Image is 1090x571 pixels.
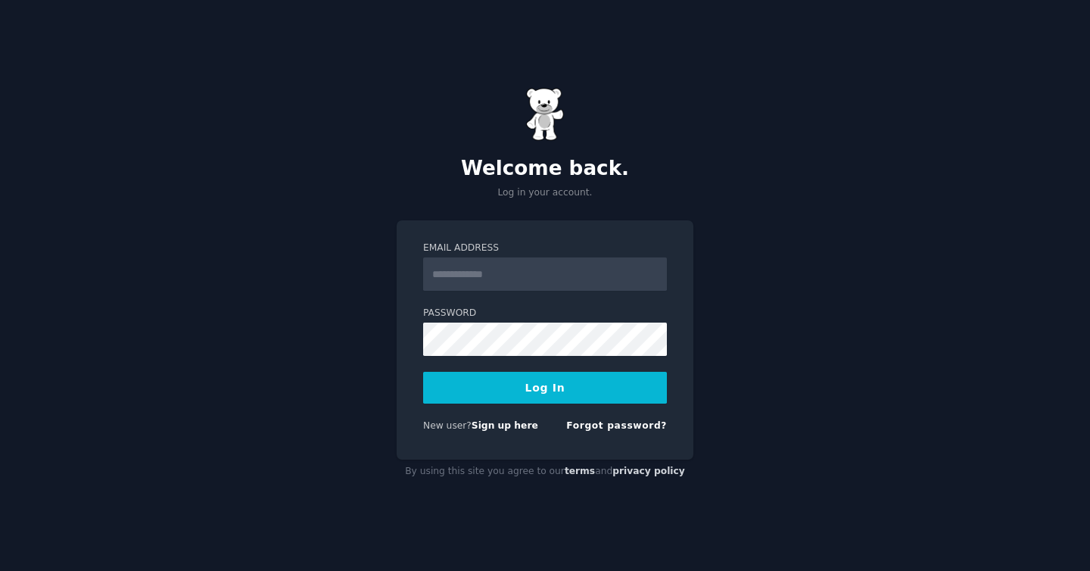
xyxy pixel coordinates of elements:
[565,466,595,476] a: terms
[612,466,685,476] a: privacy policy
[423,420,472,431] span: New user?
[397,186,693,200] p: Log in your account.
[566,420,667,431] a: Forgot password?
[397,460,693,484] div: By using this site you agree to our and
[526,88,564,141] img: Gummy Bear
[423,372,667,404] button: Log In
[423,242,667,255] label: Email Address
[397,157,693,181] h2: Welcome back.
[472,420,538,431] a: Sign up here
[423,307,667,320] label: Password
